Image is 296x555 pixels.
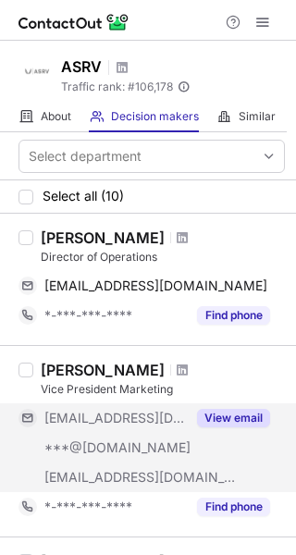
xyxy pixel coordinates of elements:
[41,249,285,265] div: Director of Operations
[41,228,165,247] div: [PERSON_NAME]
[197,306,270,325] button: Reveal Button
[61,55,102,78] h1: ASRV
[44,439,191,456] span: ***@[DOMAIN_NAME]
[29,147,142,166] div: Select department
[44,277,267,294] span: [EMAIL_ADDRESS][DOMAIN_NAME]
[18,11,129,33] img: ContactOut v5.3.10
[44,410,186,426] span: [EMAIL_ADDRESS][DOMAIN_NAME]
[41,109,71,124] span: About
[43,189,124,203] span: Select all (10)
[41,361,165,379] div: [PERSON_NAME]
[41,381,285,398] div: Vice President Marketing
[197,498,270,516] button: Reveal Button
[44,469,237,486] span: [EMAIL_ADDRESS][DOMAIN_NAME]
[61,80,173,93] span: Traffic rank: # 106,178
[111,109,199,124] span: Decision makers
[239,109,276,124] span: Similar
[18,53,55,90] img: c951cca9c9117cfe3220b77663c41e05
[197,409,270,427] button: Reveal Button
